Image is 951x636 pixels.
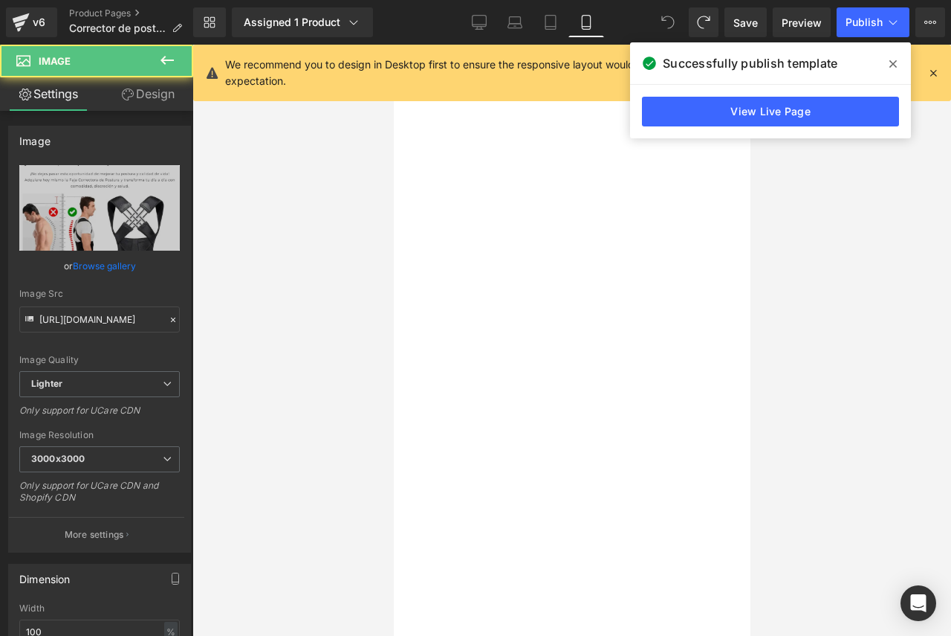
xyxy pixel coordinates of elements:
[19,258,180,274] div: or
[31,378,62,389] b: Lighter
[30,13,48,32] div: v6
[19,126,51,147] div: Image
[73,253,136,279] a: Browse gallery
[773,7,831,37] a: Preview
[19,430,180,440] div: Image Resolution
[193,7,226,37] a: New Library
[663,54,837,72] span: Successfully publish template
[100,77,196,111] a: Design
[39,55,71,67] span: Image
[461,7,497,37] a: Desktop
[19,480,180,513] div: Only support for UCare CDN and Shopify CDN
[733,15,758,30] span: Save
[65,528,124,542] p: More settings
[69,7,194,19] a: Product Pages
[642,97,899,126] a: View Live Page
[19,289,180,299] div: Image Src
[837,7,909,37] button: Publish
[533,7,568,37] a: Tablet
[915,7,945,37] button: More
[225,57,858,89] p: We recommend you to design in Desktop first to ensure the responsive layout would display correct...
[653,7,683,37] button: Undo
[900,585,936,621] div: Open Intercom Messenger
[19,603,180,614] div: Width
[19,355,180,365] div: Image Quality
[19,405,180,426] div: Only support for UCare CDN
[19,565,71,585] div: Dimension
[568,7,604,37] a: Mobile
[782,15,822,30] span: Preview
[689,7,718,37] button: Redo
[244,15,361,30] div: Assigned 1 Product
[9,517,184,552] button: More settings
[31,453,85,464] b: 3000x3000
[845,16,883,28] span: Publish
[19,306,180,333] input: Link
[497,7,533,37] a: Laptop
[6,7,57,37] a: v6
[69,22,166,34] span: Corrector de postura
